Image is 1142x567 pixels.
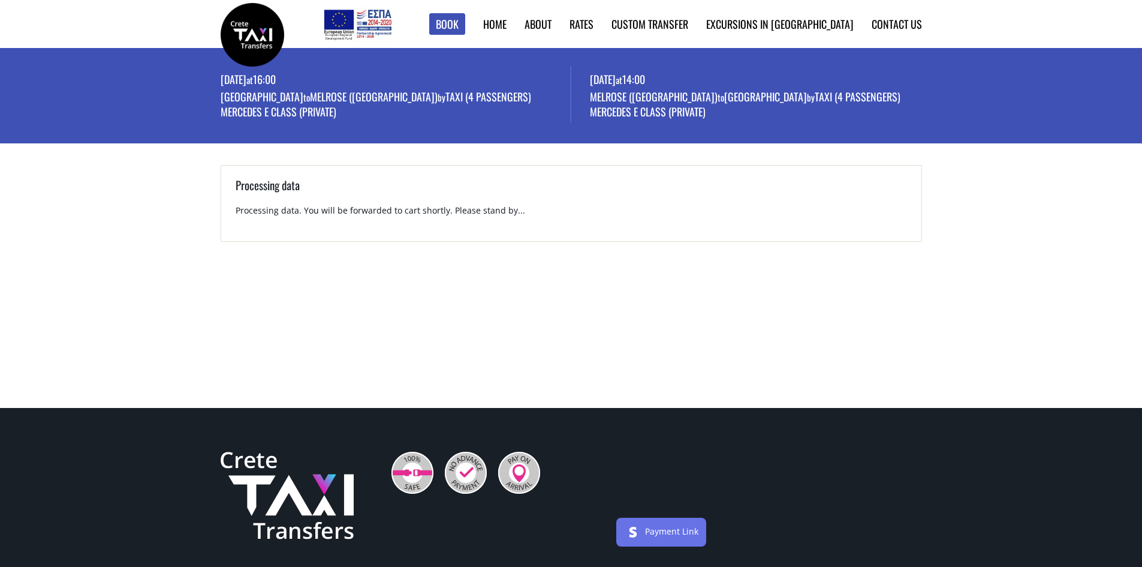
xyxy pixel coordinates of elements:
p: [DATE] 14:00 [590,72,922,89]
h3: Processing data [236,177,907,205]
small: at [616,73,622,86]
p: [GEOGRAPHIC_DATA] Melrose ([GEOGRAPHIC_DATA]) Taxi (4 passengers) Mercedes E Class (private) [221,89,571,122]
img: e-bannersEUERDF180X90.jpg [322,6,393,42]
small: by [438,91,445,104]
a: Contact us [872,16,922,32]
small: by [807,91,815,104]
a: Home [483,16,507,32]
p: Melrose ([GEOGRAPHIC_DATA]) [GEOGRAPHIC_DATA] Taxi (4 passengers) Mercedes E Class (private) [590,89,922,122]
img: Crete Taxi Transfers [221,452,354,539]
img: Pay On Arrival [498,452,540,494]
img: stripe [623,523,643,542]
a: Crete Taxi Transfers | Booking page | Crete Taxi Transfers [221,27,284,40]
a: Book [429,13,465,35]
a: Custom Transfer [611,16,688,32]
a: Payment Link [645,526,698,537]
img: 100% Safe [391,452,433,494]
a: About [525,16,552,32]
small: to [718,91,724,104]
small: to [303,91,310,104]
a: Rates [570,16,593,32]
img: No Advance Payment [445,452,487,494]
small: at [246,73,253,86]
p: [DATE] 16:00 [221,72,571,89]
img: Crete Taxi Transfers | Booking page | Crete Taxi Transfers [221,3,284,67]
p: Processing data. You will be forwarded to cart shortly. Please stand by... [236,205,907,227]
a: Excursions in [GEOGRAPHIC_DATA] [706,16,854,32]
